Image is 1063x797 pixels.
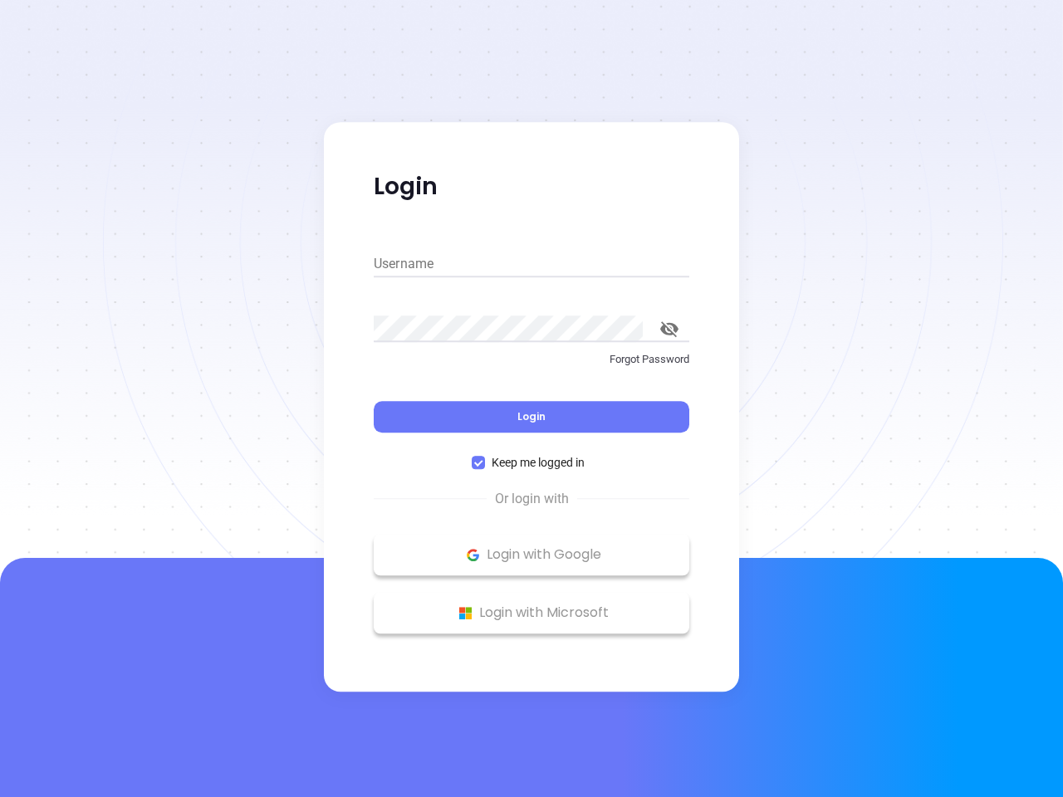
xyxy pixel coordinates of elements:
p: Login with Google [382,542,681,567]
p: Forgot Password [374,351,689,368]
p: Login with Microsoft [382,600,681,625]
button: Microsoft Logo Login with Microsoft [374,592,689,633]
span: Keep me logged in [485,453,591,472]
button: Login [374,401,689,433]
img: Google Logo [463,545,483,565]
p: Login [374,172,689,202]
span: Login [517,409,546,423]
img: Microsoft Logo [455,603,476,623]
button: Google Logo Login with Google [374,534,689,575]
button: toggle password visibility [649,309,689,349]
span: Or login with [487,489,577,509]
a: Forgot Password [374,351,689,381]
